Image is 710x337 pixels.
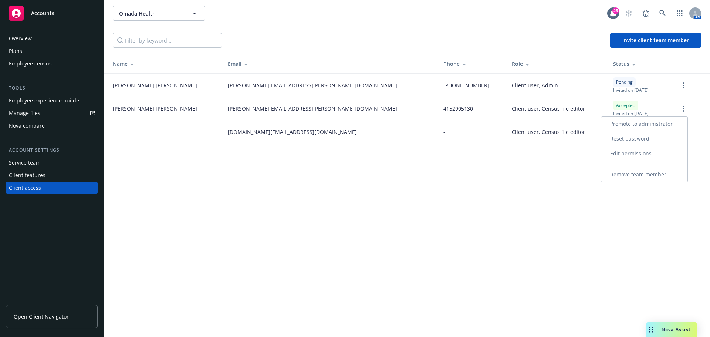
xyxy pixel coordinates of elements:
span: Invite client team member [622,37,689,44]
div: Plans [9,45,22,57]
div: Client features [9,169,45,181]
a: Promote to administrator [601,117,687,131]
a: Employee census [6,58,98,70]
a: Plans [6,45,98,57]
button: Omada Health [113,6,205,21]
span: [DOMAIN_NAME][EMAIL_ADDRESS][DOMAIN_NAME] [228,128,357,136]
div: Email [228,60,432,68]
button: Invite client team member [610,33,701,48]
a: Search [655,6,670,21]
a: more [679,104,688,113]
span: Invited on [DATE] [613,110,649,117]
span: Client user, Census file editor [512,105,585,112]
a: Service team [6,157,98,169]
input: Filter by keyword... [113,33,222,48]
div: Status [613,60,667,68]
span: Open Client Navigator [14,313,69,320]
span: - [443,128,445,136]
span: [PERSON_NAME][EMAIL_ADDRESS][PERSON_NAME][DOMAIN_NAME] [228,105,397,112]
a: Client access [6,182,98,194]
div: Role [512,60,601,68]
span: [PERSON_NAME] [PERSON_NAME] [113,81,197,89]
span: [PHONE_NUMBER] [443,81,489,89]
div: Drag to move [646,322,656,337]
span: Pending [616,79,633,85]
span: Client user, Census file editor [512,128,585,136]
a: Manage files [6,107,98,119]
div: Phone [443,60,500,68]
div: Employee experience builder [9,95,81,107]
div: Employee census [9,58,52,70]
span: [PERSON_NAME] [PERSON_NAME] [113,105,197,112]
a: Start snowing [621,6,636,21]
a: Switch app [672,6,687,21]
span: Accepted [616,102,635,109]
a: Client features [6,169,98,181]
div: Overview [9,33,32,44]
div: Service team [9,157,41,169]
a: Nova compare [6,120,98,132]
div: Account settings [6,146,98,154]
a: Overview [6,33,98,44]
a: Report a Bug [638,6,653,21]
span: [PERSON_NAME][EMAIL_ADDRESS][PERSON_NAME][DOMAIN_NAME] [228,81,397,89]
span: Invited on [DATE] [613,87,649,93]
span: Client user, Admin [512,81,558,89]
button: Nova Assist [646,322,697,337]
div: Tools [6,84,98,92]
span: Accounts [31,10,54,16]
div: Client access [9,182,41,194]
div: Name [113,60,216,68]
span: Omada Health [119,10,183,17]
a: Edit permissions [601,146,687,161]
a: Accounts [6,3,98,24]
div: 25 [612,7,619,14]
span: 4152905130 [443,105,473,112]
span: Nova Assist [662,326,691,333]
a: Reset password [601,131,687,146]
div: Nova compare [9,120,45,132]
a: Remove team member [601,167,687,182]
a: more [679,81,688,90]
div: Manage files [9,107,40,119]
a: Employee experience builder [6,95,98,107]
